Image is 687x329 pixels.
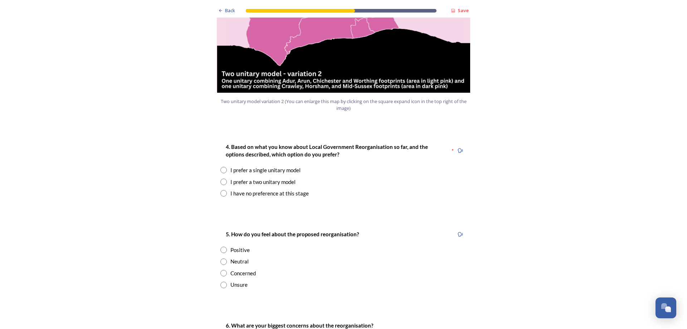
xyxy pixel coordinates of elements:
[225,7,235,14] span: Back
[226,231,359,237] strong: 5. How do you feel about the proposed reorganisation?
[230,166,301,174] div: I prefer a single unitary model
[230,269,256,277] div: Concerned
[230,178,296,186] div: I prefer a two unitary model
[230,257,249,266] div: Neutral
[230,246,250,254] div: Positive
[226,144,429,158] strong: 4. Based on what you know about Local Government Reorganisation so far, and the options described...
[230,281,248,289] div: Unsure
[656,297,676,318] button: Open Chat
[220,98,467,112] span: Two unitary model variation 2 (You can enlarge this map by clicking on the square expand icon in ...
[226,322,373,329] strong: 6. What are your biggest concerns about the reorganisation?
[230,189,309,198] div: I have no preference at this stage
[458,7,469,14] strong: Save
